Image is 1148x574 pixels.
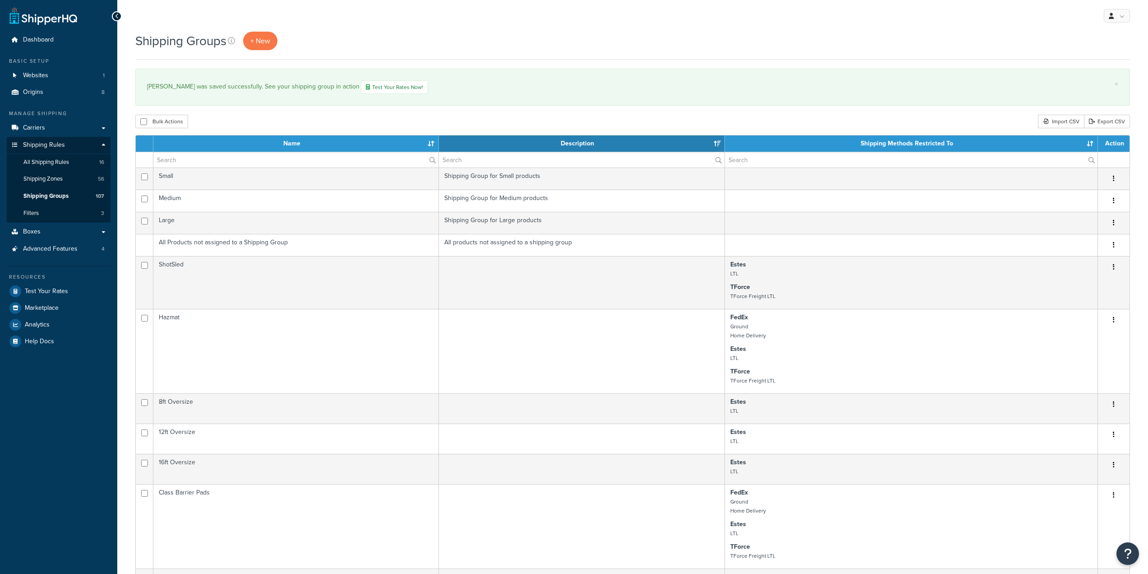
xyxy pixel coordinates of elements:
td: Shipping Group for Small products [439,168,724,190]
span: Shipping Groups [23,192,69,200]
small: LTL [730,270,738,278]
small: Ground Home Delivery [730,498,766,515]
a: + New [243,32,277,50]
a: All Shipping Rules 16 [7,154,111,171]
a: Analytics [7,317,111,333]
strong: Estes [730,397,746,406]
span: Test Your Rates [25,288,68,295]
span: Shipping Rules [23,141,65,149]
strong: Estes [730,519,746,529]
li: Advanced Features [7,241,111,257]
span: 16 [99,159,104,166]
td: All products not assigned to a shipping group [439,234,724,256]
input: Search [153,152,438,168]
small: LTL [730,407,738,415]
span: Dashboard [23,36,54,44]
a: Help Docs [7,333,111,350]
a: Export CSV [1084,115,1130,128]
th: Shipping Methods Restricted To: activate to sort column ascending [725,135,1098,152]
span: Analytics [25,321,50,329]
a: Shipping Groups 107 [7,188,111,205]
strong: FedEx [730,313,748,322]
span: Advanced Features [23,245,78,253]
td: 12ft Oversize [153,424,439,454]
a: Websites 1 [7,67,111,84]
a: Dashboard [7,32,111,48]
div: Manage Shipping [7,110,111,117]
li: Shipping Rules [7,137,111,223]
span: 4 [101,245,105,253]
span: 1 [103,72,105,79]
strong: Estes [730,344,746,354]
td: Hazmat [153,309,439,393]
span: Marketplace [25,304,59,312]
span: Filters [23,210,39,217]
span: + New [250,36,270,46]
h1: Shipping Groups [135,32,226,50]
a: Test Your Rates Now! [361,80,428,94]
td: All Products not assigned to a Shipping Group [153,234,439,256]
small: LTL [730,437,738,445]
td: 8ft Oversize [153,393,439,424]
button: Bulk Actions [135,115,188,128]
span: Origins [23,89,43,96]
span: 8 [101,89,105,96]
div: [PERSON_NAME] was saved successfully. See your shipping group in action [147,80,1118,94]
li: Carriers [7,120,111,136]
span: Help Docs [25,338,54,345]
strong: Estes [730,427,746,437]
td: ShotSled [153,256,439,309]
a: Shipping Rules [7,137,111,154]
a: Marketplace [7,300,111,316]
td: Shipping Group for Large products [439,212,724,234]
small: TForce Freight LTL [730,552,775,560]
div: Resources [7,273,111,281]
td: Class Barrier Pads [153,484,439,569]
th: Description: activate to sort column ascending [439,135,724,152]
td: Large [153,212,439,234]
strong: TForce [730,282,750,292]
li: Origins [7,84,111,101]
a: Advanced Features 4 [7,241,111,257]
td: Small [153,168,439,190]
a: × [1115,80,1118,88]
a: Test Your Rates [7,283,111,299]
button: Open Resource Center [1116,542,1139,565]
a: Shipping Zones 56 [7,171,111,187]
td: Shipping Group for Medium products [439,190,724,212]
div: Import CSV [1038,115,1084,128]
a: Filters 3 [7,205,111,222]
strong: TForce [730,367,750,376]
span: 3 [101,210,104,217]
li: Shipping Zones [7,171,111,187]
span: 107 [96,192,104,200]
span: Websites [23,72,48,79]
li: Websites [7,67,111,84]
small: LTL [730,529,738,537]
li: All Shipping Rules [7,154,111,171]
td: 16ft Oversize [153,454,439,484]
input: Search [439,152,724,168]
span: Boxes [23,228,41,236]
span: 56 [98,175,104,183]
a: Boxes [7,224,111,240]
small: Ground Home Delivery [730,322,766,340]
li: Filters [7,205,111,222]
td: Medium [153,190,439,212]
a: Origins 8 [7,84,111,101]
span: Carriers [23,124,45,132]
small: LTL [730,467,738,476]
th: Name: activate to sort column ascending [153,135,439,152]
span: All Shipping Rules [23,159,69,166]
strong: Estes [730,260,746,269]
div: Basic Setup [7,57,111,65]
small: LTL [730,354,738,362]
span: Shipping Zones [23,175,63,183]
strong: TForce [730,542,750,551]
a: ShipperHQ Home [9,7,77,25]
